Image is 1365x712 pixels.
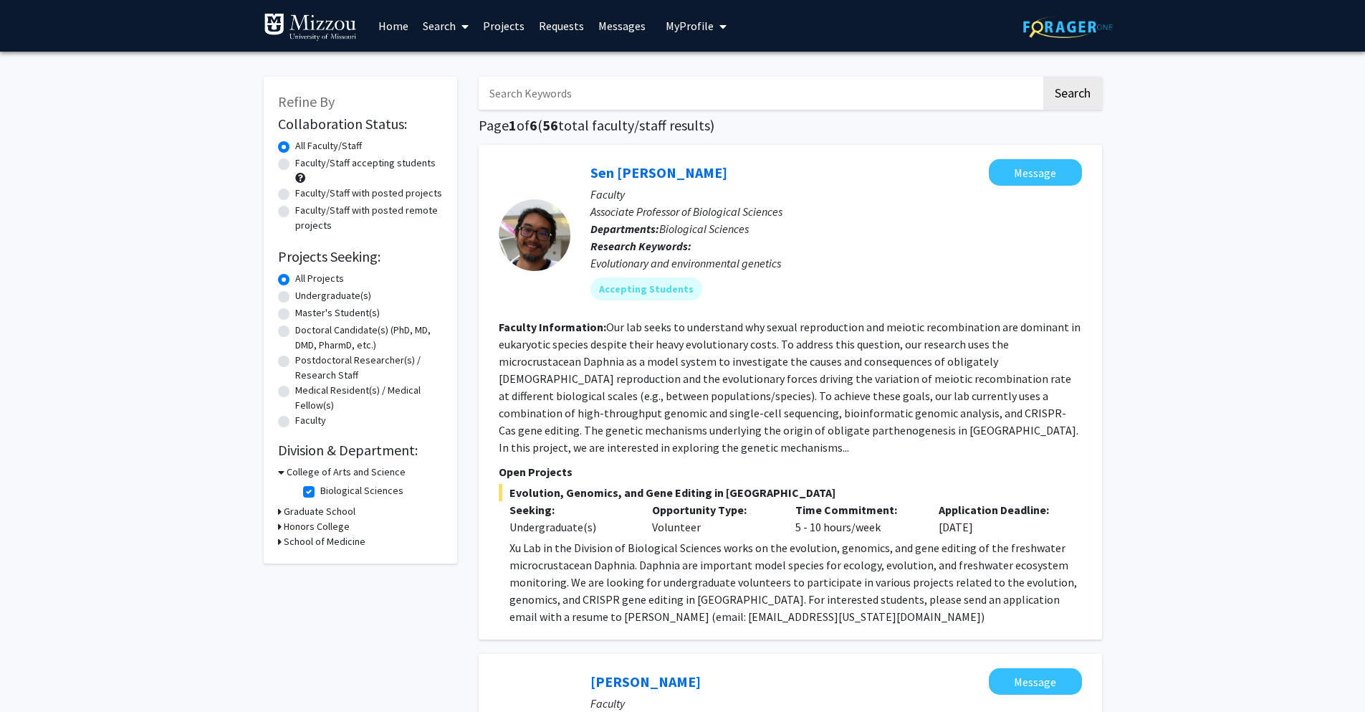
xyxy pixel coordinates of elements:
span: My Profile [666,19,714,33]
mat-chip: Accepting Students [590,277,702,300]
label: Faculty/Staff accepting students [295,156,436,171]
p: Associate Professor of Biological Sciences [590,203,1082,220]
h3: Graduate School [284,504,355,519]
p: Time Commitment: [795,501,917,518]
label: Postdoctoral Researcher(s) / Research Staff [295,353,443,383]
label: Undergraduate(s) [295,288,371,303]
h2: Division & Department: [278,442,443,459]
iframe: Chat [11,647,61,701]
p: Xu Lab in the Division of Biological Sciences works on the evolution, genomics, and gene editing ... [509,539,1082,625]
label: Medical Resident(s) / Medical Fellow(s) [295,383,443,413]
span: Refine By [278,92,335,110]
div: Evolutionary and environmental genetics [590,255,1082,272]
a: Sen [PERSON_NAME] [590,163,727,181]
span: Biological Sciences [659,222,749,236]
p: Open Projects [499,463,1082,480]
h3: College of Arts and Science [287,465,406,480]
input: Search Keywords [479,77,1041,110]
span: 56 [542,116,558,134]
a: [PERSON_NAME] [590,673,701,690]
h3: Honors College [284,519,350,534]
button: Message Pamela Brown [989,668,1082,695]
label: Faculty/Staff with posted projects [295,186,442,201]
a: Search [416,1,476,51]
h2: Collaboration Status: [278,115,443,133]
p: Faculty [590,186,1082,203]
button: Message Sen Xu [989,159,1082,186]
label: Biological Sciences [320,483,403,498]
label: Doctoral Candidate(s) (PhD, MD, DMD, PharmD, etc.) [295,323,443,353]
img: ForagerOne Logo [1023,16,1113,38]
div: [DATE] [928,501,1071,536]
b: Research Keywords: [590,239,691,253]
a: Requests [532,1,591,51]
p: Faculty [590,695,1082,712]
label: All Projects [295,271,344,286]
label: Faculty/Staff with posted remote projects [295,203,443,233]
img: University of Missouri Logo [264,13,357,42]
p: Application Deadline: [939,501,1060,518]
fg-read-more: Our lab seeks to understand why sexual reproduction and meiotic recombination are dominant in euk... [499,320,1081,455]
span: 6 [530,116,537,134]
label: Master's Student(s) [295,305,380,321]
div: Volunteer [641,501,785,536]
button: Search [1043,77,1102,110]
h2: Projects Seeking: [278,248,443,265]
div: Undergraduate(s) [509,518,631,536]
span: 1 [509,116,517,134]
label: All Faculty/Staff [295,138,362,153]
b: Departments: [590,222,659,236]
a: Projects [476,1,532,51]
label: Faculty [295,413,326,428]
h1: Page of ( total faculty/staff results) [479,117,1102,134]
div: 5 - 10 hours/week [785,501,928,536]
a: Home [371,1,416,51]
span: Evolution, Genomics, and Gene Editing in [GEOGRAPHIC_DATA] [499,484,1082,501]
b: Faculty Information: [499,320,606,334]
p: Seeking: [509,501,631,518]
a: Messages [591,1,653,51]
p: Opportunity Type: [652,501,774,518]
h3: School of Medicine [284,534,365,549]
